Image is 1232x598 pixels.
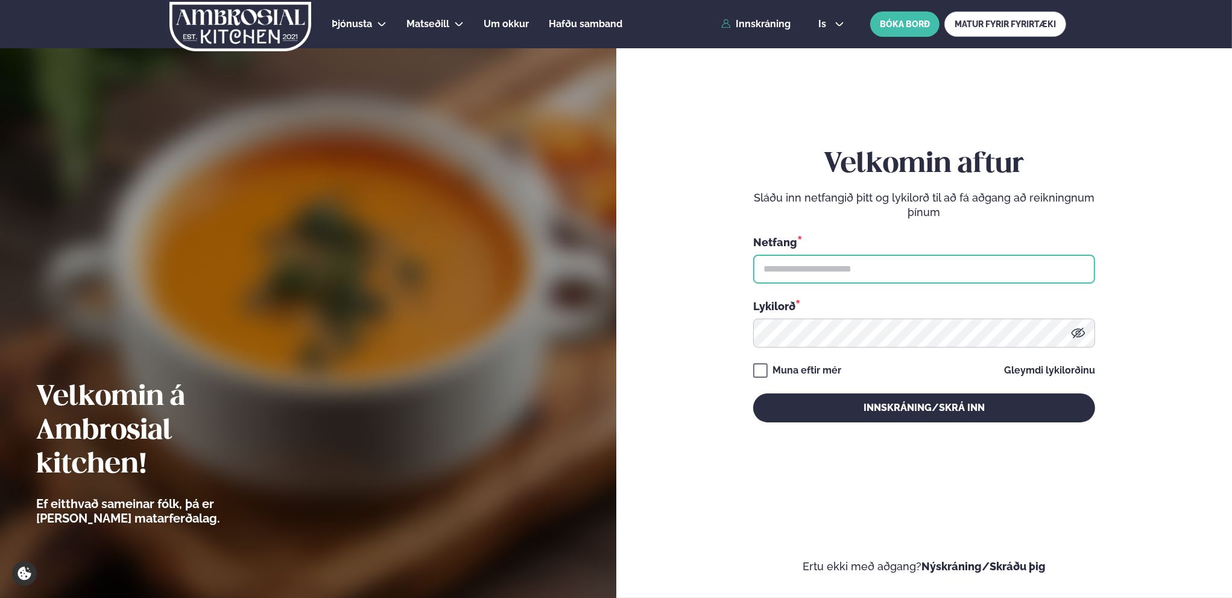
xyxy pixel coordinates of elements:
a: Gleymdi lykilorðinu [1004,366,1095,375]
p: Ertu ekki með aðgang? [652,559,1196,574]
img: logo [168,2,312,51]
a: Þjónusta [332,17,372,31]
div: Lykilorð [753,298,1095,314]
a: MATUR FYRIR FYRIRTÆKI [944,11,1066,37]
a: Hafðu samband [549,17,622,31]
a: Innskráning [721,19,791,30]
span: Hafðu samband [549,18,622,30]
a: Um okkur [484,17,529,31]
span: Um okkur [484,18,529,30]
button: Innskráning/Skrá inn [753,393,1095,422]
p: Ef eitthvað sameinar fólk, þá er [PERSON_NAME] matarferðalag. [36,497,286,526]
span: Matseðill [406,18,449,30]
button: is [809,19,854,29]
span: is [818,19,830,29]
a: Cookie settings [12,561,37,586]
h2: Velkomin aftur [753,148,1095,182]
h2: Velkomin á Ambrosial kitchen! [36,381,286,482]
a: Nýskráning/Skráðu þig [921,560,1046,573]
button: BÓKA BORÐ [870,11,940,37]
div: Netfang [753,234,1095,250]
a: Matseðill [406,17,449,31]
span: Þjónusta [332,18,372,30]
p: Sláðu inn netfangið þitt og lykilorð til að fá aðgang að reikningnum þínum [753,191,1095,220]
